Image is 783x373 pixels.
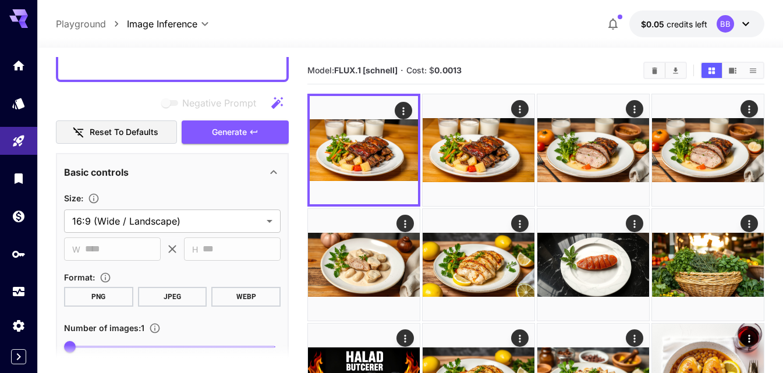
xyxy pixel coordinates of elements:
[64,272,95,282] span: Format :
[72,243,80,256] span: W
[511,100,529,118] div: Actions
[192,243,198,256] span: H
[64,193,83,203] span: Size :
[741,329,758,347] div: Actions
[629,10,764,37] button: $0.05BB
[56,120,177,144] button: Reset to defaults
[144,322,165,334] button: Specify how many images to generate in a single request. Each image generation will be charged se...
[700,62,764,79] div: Show media in grid viewShow media in video viewShow media in list view
[182,96,256,110] span: Negative Prompt
[182,120,289,144] button: Generate
[212,125,247,140] span: Generate
[701,63,722,78] button: Show media in grid view
[396,329,414,347] div: Actions
[127,17,197,31] span: Image Inference
[395,102,412,119] div: Actions
[56,17,106,31] a: Playground
[743,63,763,78] button: Show media in list view
[308,209,420,321] img: Z
[423,94,534,206] img: Z
[652,94,764,206] img: Z
[717,15,734,33] div: BB
[12,247,26,261] div: API Keys
[722,63,743,78] button: Show media in video view
[741,100,758,118] div: Actions
[11,349,26,364] button: Expand sidebar
[626,100,643,118] div: Actions
[334,65,398,75] b: FLUX.1 [schnell]
[95,272,116,283] button: Choose the file format for the output image.
[665,63,686,78] button: Download All
[310,96,418,204] img: 9k=
[537,209,649,321] img: 9k=
[401,63,403,77] p: ·
[626,329,643,347] div: Actions
[307,65,398,75] span: Model:
[406,65,462,75] span: Cost: $
[12,134,26,148] div: Playground
[211,287,281,307] button: WEBP
[138,287,207,307] button: JPEG
[652,209,764,321] img: Z
[641,18,707,30] div: $0.05
[83,193,104,204] button: Adjust the dimensions of the generated image by specifying its width and height in pixels, or sel...
[64,158,281,186] div: Basic controls
[434,65,462,75] b: 0.0013
[667,19,707,29] span: credits left
[741,215,758,232] div: Actions
[511,329,529,347] div: Actions
[12,285,26,299] div: Usage
[56,17,127,31] nav: breadcrumb
[396,215,414,232] div: Actions
[12,318,26,333] div: Settings
[643,62,687,79] div: Clear AllDownload All
[12,58,26,73] div: Home
[423,209,534,321] img: 2Q==
[12,209,26,223] div: Wallet
[64,287,133,307] button: PNG
[12,96,26,111] div: Models
[12,171,26,186] div: Library
[511,215,529,232] div: Actions
[626,215,643,232] div: Actions
[72,214,262,228] span: 16:9 (Wide / Landscape)
[64,323,144,333] span: Number of images : 1
[159,95,265,110] span: Negative prompts are not compatible with the selected model.
[641,19,667,29] span: $0.05
[644,63,665,78] button: Clear All
[64,165,129,179] p: Basic controls
[537,94,649,206] img: Z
